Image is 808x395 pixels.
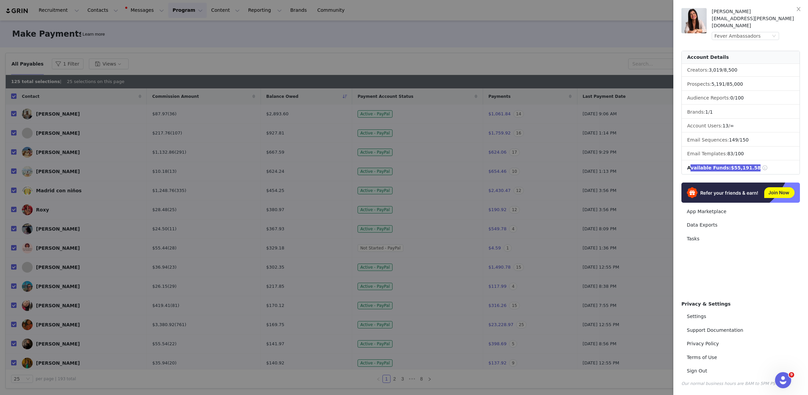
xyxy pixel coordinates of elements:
span: 0 [730,95,733,101]
li: Email Sequences: [682,134,800,147]
span: / [709,67,737,73]
span: 100 [735,95,744,101]
span: 1 [710,109,713,115]
a: Data Exports [681,219,800,231]
span: / [729,137,748,143]
i: icon: down [772,34,776,39]
li: Audience Reports: / [682,92,800,105]
span: 150 [740,137,749,143]
span: $55,191.58 [731,165,761,170]
span: / [705,109,713,115]
span: / [722,123,734,128]
div: Account Details [682,51,800,64]
li: Prospects: [682,78,800,91]
span: 8,500 [724,67,737,73]
a: Settings [681,310,800,323]
div: Fever Ambassadors [714,32,761,40]
span: Privacy & Settings [681,301,731,307]
span: / [727,151,744,156]
span: 3,019 [709,67,722,73]
span: 13 [722,123,729,128]
iframe: Intercom live chat [775,372,791,388]
a: App Marketplace [681,205,800,218]
a: Sign Out [681,365,800,377]
div: [PERSON_NAME] [712,8,800,15]
li: Brands: [682,106,800,119]
a: Tasks [681,233,800,245]
li: Creators: [682,64,800,77]
span: 149 [729,137,738,143]
img: a5b819e6-6e44-45d8-8023-5ae97fb803db.jpg [681,8,707,33]
span: 83 [727,151,733,156]
img: Refer & Earn [681,183,800,203]
span: / [711,81,743,87]
a: Support Documentation [681,324,800,337]
div: [EMAIL_ADDRESS][PERSON_NAME][DOMAIN_NAME] [712,15,800,29]
li: Email Templates: [682,148,800,160]
a: Privacy Policy [681,338,800,350]
span: Our normal business hours are 8AM to 5PM PST. [681,381,778,386]
li: Account Users: [682,120,800,132]
span: 9 [789,372,794,378]
span: ∞ [730,123,734,128]
span: 1 [705,109,708,115]
span: 85,000 [727,81,743,87]
span: 100 [735,151,744,156]
span: Available Funds: [687,165,731,170]
i: icon: close [796,6,801,12]
span: 5,191 [711,81,725,87]
a: Terms of Use [681,351,800,364]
